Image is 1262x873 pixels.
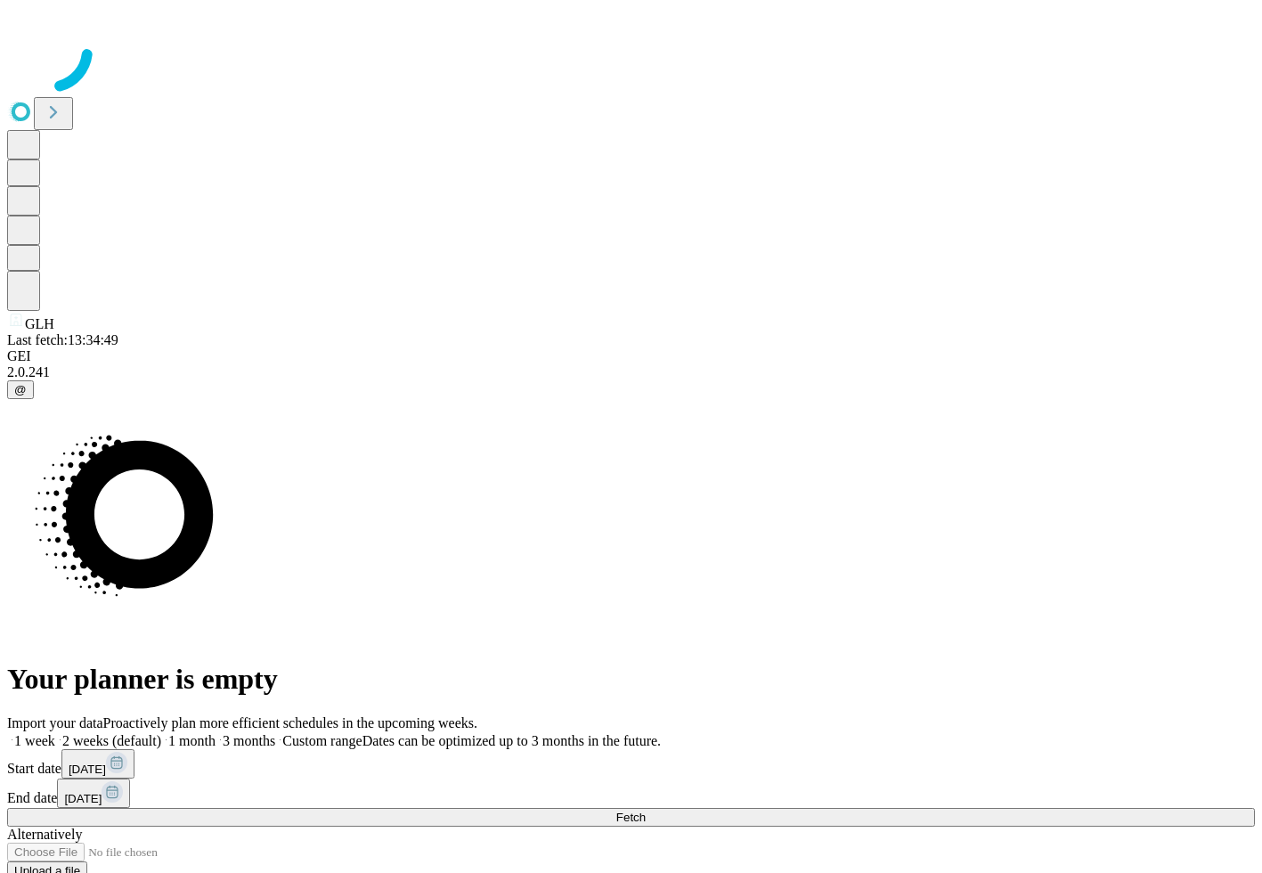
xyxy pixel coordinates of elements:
[7,827,82,842] span: Alternatively
[14,383,27,396] span: @
[7,380,34,399] button: @
[25,316,54,331] span: GLH
[7,348,1255,364] div: GEI
[7,808,1255,827] button: Fetch
[69,763,106,776] span: [DATE]
[57,779,130,808] button: [DATE]
[7,364,1255,380] div: 2.0.241
[7,779,1255,808] div: End date
[7,715,103,730] span: Import your data
[282,733,362,748] span: Custom range
[61,749,134,779] button: [DATE]
[7,663,1255,696] h1: Your planner is empty
[103,715,477,730] span: Proactively plan more efficient schedules in the upcoming weeks.
[223,733,275,748] span: 3 months
[7,332,118,347] span: Last fetch: 13:34:49
[64,792,102,805] span: [DATE]
[14,733,55,748] span: 1 week
[168,733,216,748] span: 1 month
[62,733,161,748] span: 2 weeks (default)
[362,733,661,748] span: Dates can be optimized up to 3 months in the future.
[7,749,1255,779] div: Start date
[616,811,646,824] span: Fetch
